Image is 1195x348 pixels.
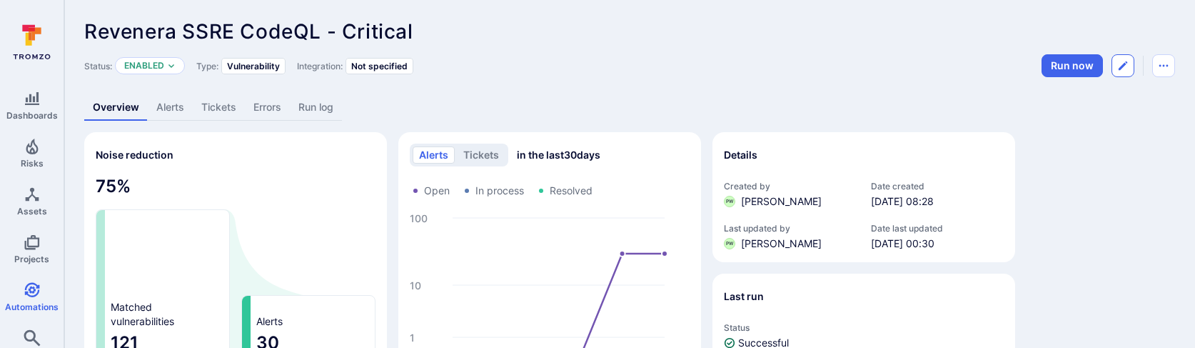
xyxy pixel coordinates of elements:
button: alerts [413,146,455,164]
section: Details widget [712,132,1015,262]
span: Alerts [256,314,283,329]
div: Vulnerability [221,58,286,74]
h2: Last run [724,289,764,304]
span: Risks [21,158,44,169]
span: Open [424,184,450,198]
span: Resolved [550,184,593,198]
span: Status [724,322,1004,333]
span: [DATE] 00:30 [871,237,1004,251]
span: Type: [196,61,218,71]
text: 1 [410,332,415,344]
span: Status: [84,61,112,71]
span: Last updated by [724,223,857,234]
a: Alerts [148,94,193,121]
button: Run automation [1042,54,1103,77]
text: 10 [410,279,421,292]
button: Edit automation [1111,54,1134,77]
span: Automations [5,302,59,312]
span: 75 % [96,175,375,198]
span: [PERSON_NAME] [741,194,822,209]
a: Run log [290,94,342,121]
span: Not specified [351,61,408,71]
span: Created by [724,181,857,192]
div: Automation tabs [84,94,1175,121]
span: Date created [871,181,1004,192]
button: Automation menu [1152,54,1175,77]
div: Peter Wake [724,238,735,249]
a: Tickets [193,94,245,121]
span: in the last 30 days [517,148,600,162]
span: [PERSON_NAME] [741,237,822,251]
span: Revenera SSRE CodeQL - Critical [84,19,413,44]
span: Date last updated [871,223,1004,234]
h2: Details [724,148,757,162]
span: Assets [17,206,47,217]
a: Errors [245,94,290,121]
button: Expand dropdown [167,61,176,70]
div: Peter Wake [724,196,735,207]
span: Integration: [297,61,343,71]
a: Overview [84,94,148,121]
span: [DATE] 08:28 [871,194,1004,209]
text: 100 [410,212,428,224]
span: Matched vulnerabilities [111,300,174,329]
span: Noise reduction [96,149,173,161]
button: Enabled [124,60,164,71]
span: Projects [14,254,49,264]
span: In process [475,184,524,198]
button: tickets [457,146,505,164]
span: Dashboards [6,110,58,121]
